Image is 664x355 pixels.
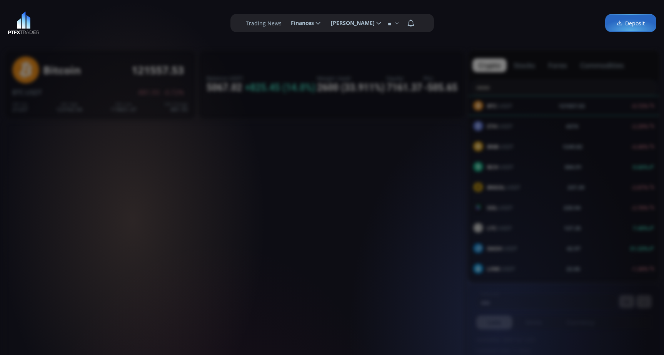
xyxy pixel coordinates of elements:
[605,14,656,32] a: Deposit
[325,15,375,31] span: [PERSON_NAME]
[8,12,40,35] img: LOGO
[246,19,282,27] label: Trading News
[617,19,645,27] span: Deposit
[285,15,314,31] span: Finances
